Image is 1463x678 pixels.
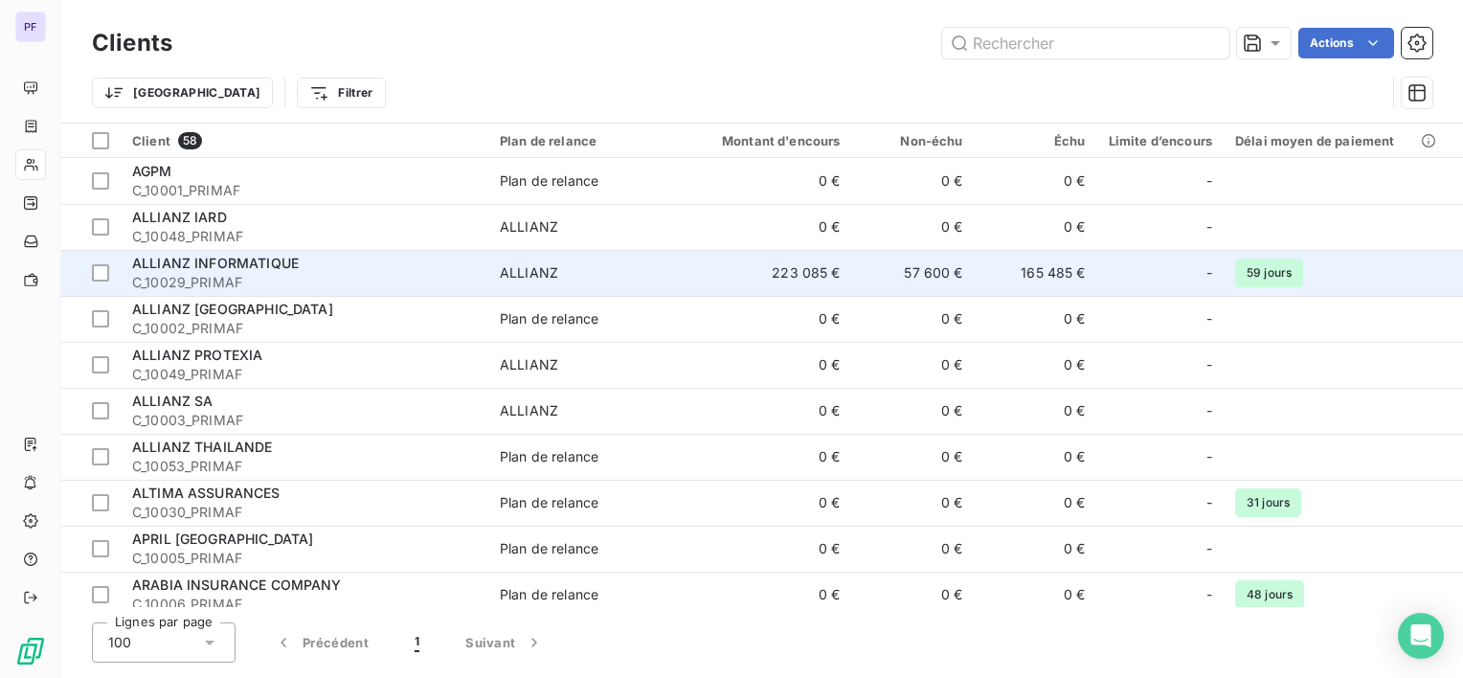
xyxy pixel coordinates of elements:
div: Non-échu [864,133,963,148]
span: ALLIANZ THAILANDE [132,439,273,455]
span: ALTIMA ASSURANCES [132,485,281,501]
td: 223 085 € [687,250,852,296]
span: - [1206,447,1212,466]
div: Plan de relance [500,539,598,558]
span: 58 [178,132,202,149]
td: 0 € [687,158,852,204]
span: C_10030_PRIMAF [132,503,477,522]
td: 0 € [975,296,1097,342]
div: Plan de relance [500,133,676,148]
td: 0 € [852,158,975,204]
div: Montant d'encours [699,133,841,148]
span: - [1206,217,1212,237]
td: 0 € [687,572,852,618]
button: [GEOGRAPHIC_DATA] [92,78,273,108]
span: APRIL [GEOGRAPHIC_DATA] [132,531,313,547]
span: ALLIANZ SA [132,393,214,409]
span: ALLIANZ PROTEXIA [132,347,262,363]
td: 0 € [975,158,1097,204]
span: - [1206,401,1212,420]
td: 0 € [852,342,975,388]
td: 0 € [687,526,852,572]
div: Plan de relance [500,171,598,191]
button: Actions [1298,28,1394,58]
span: - [1206,355,1212,374]
div: ALLIANZ [500,401,558,420]
span: ALLIANZ IARD [132,209,227,225]
img: Logo LeanPay [15,636,46,667]
span: C_10049_PRIMAF [132,365,477,384]
span: 59 jours [1235,259,1303,287]
span: C_10053_PRIMAF [132,457,477,476]
span: C_10048_PRIMAF [132,227,477,246]
div: Échu [986,133,1086,148]
td: 0 € [852,296,975,342]
div: Plan de relance [500,493,598,512]
span: 100 [108,633,131,652]
div: ALLIANZ [500,263,558,282]
td: 0 € [975,526,1097,572]
input: Rechercher [942,28,1229,58]
button: Précédent [251,622,392,663]
span: C_10005_PRIMAF [132,549,477,568]
div: Plan de relance [500,585,598,604]
div: Délai moyen de paiement [1235,133,1440,148]
td: 0 € [975,572,1097,618]
span: - [1206,263,1212,282]
td: 0 € [687,388,852,434]
div: Plan de relance [500,309,598,328]
td: 0 € [975,480,1097,526]
td: 0 € [852,434,975,480]
span: AGPM [132,163,172,179]
td: 0 € [687,296,852,342]
td: 0 € [852,204,975,250]
td: 0 € [852,480,975,526]
span: C_10006_PRIMAF [132,595,477,614]
td: 165 485 € [975,250,1097,296]
td: 57 600 € [852,250,975,296]
div: Plan de relance [500,447,598,466]
span: - [1206,493,1212,512]
td: 0 € [687,434,852,480]
span: - [1206,309,1212,328]
td: 0 € [852,526,975,572]
button: Filtrer [297,78,385,108]
span: - [1206,539,1212,558]
td: 0 € [975,388,1097,434]
td: 0 € [975,204,1097,250]
td: 0 € [687,342,852,388]
td: 0 € [852,572,975,618]
button: Suivant [442,622,567,663]
td: 0 € [687,204,852,250]
span: C_10029_PRIMAF [132,273,477,292]
span: ALLIANZ INFORMATIQUE [132,255,299,271]
span: 48 jours [1235,580,1304,609]
td: 0 € [687,480,852,526]
td: 0 € [975,342,1097,388]
span: - [1206,585,1212,604]
span: 31 jours [1235,488,1301,517]
span: Client [132,133,170,148]
h3: Clients [92,26,172,60]
button: 1 [392,622,442,663]
span: 1 [415,633,419,652]
span: - [1206,171,1212,191]
td: 0 € [975,434,1097,480]
span: C_10001_PRIMAF [132,181,477,200]
div: Limite d’encours [1109,133,1212,148]
div: Open Intercom Messenger [1398,613,1444,659]
div: ALLIANZ [500,217,558,237]
div: ALLIANZ [500,355,558,374]
span: C_10003_PRIMAF [132,411,477,430]
td: 0 € [852,388,975,434]
span: ALLIANZ [GEOGRAPHIC_DATA] [132,301,333,317]
div: PF [15,11,46,42]
span: ARABIA INSURANCE COMPANY [132,576,342,593]
span: C_10002_PRIMAF [132,319,477,338]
